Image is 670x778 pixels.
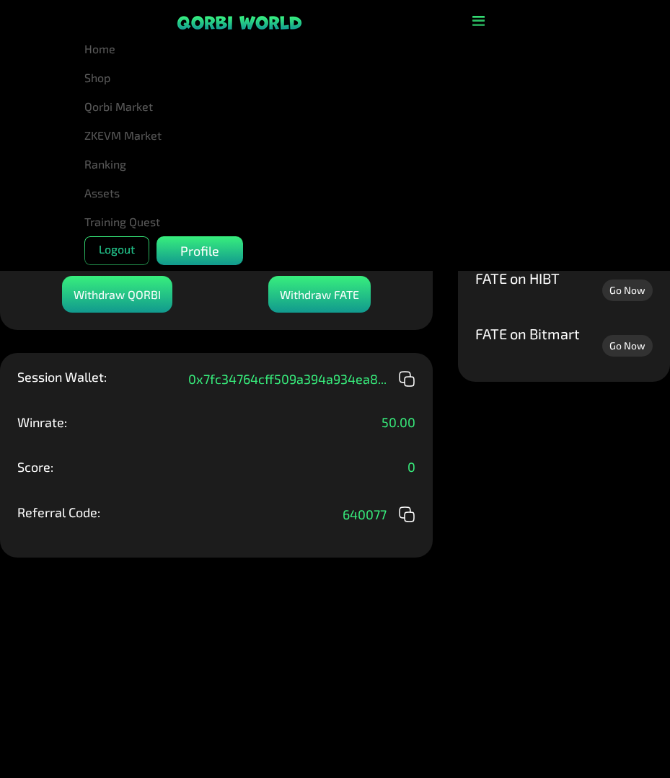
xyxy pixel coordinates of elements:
[84,92,557,121] a: Qorbi Market
[382,416,415,429] p: 50.00
[268,276,371,313] div: Withdraw FATE
[84,121,557,150] a: ZKEVM Market
[343,506,415,523] div: 640077
[17,460,53,473] p: Score:
[475,326,580,341] p: FATE on Bitmart
[180,241,219,261] p: Profile
[17,416,67,429] p: Winrate:
[17,506,100,519] p: Referral Code:
[84,207,557,236] a: Training Quest
[475,271,560,285] p: FATE on HIBT
[84,35,557,63] a: Home
[176,14,303,31] img: sticky brand-logo
[188,370,415,388] div: 0x7fc34764cff509a394a934ea8 ...
[84,150,557,179] a: Ranking
[84,63,557,92] a: Shop
[602,335,653,357] a: Go Now
[84,236,149,265] button: Logout
[17,370,107,383] p: Session Wallet:
[62,276,172,313] div: Withdraw QORBI
[84,179,557,207] a: Assets
[602,280,653,301] a: Go Now
[407,460,415,473] p: 0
